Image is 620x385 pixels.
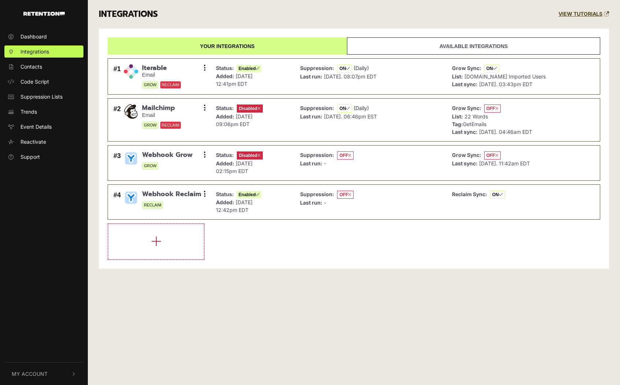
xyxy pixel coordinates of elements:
[216,199,234,205] strong: Added:
[23,12,65,16] img: Retention.com
[464,113,488,120] span: 22 Words
[324,73,377,80] span: [DATE]. 08:07pm EDT
[160,81,181,89] span: RECLAIM
[237,65,262,72] span: Enabled
[300,191,334,197] strong: Suppression:
[300,105,334,111] strong: Suppression:
[216,65,234,71] strong: Status:
[452,121,463,127] strong: Tag:
[108,37,347,55] a: Your integrations
[452,81,478,87] strong: Last sync:
[324,160,326,166] span: -
[237,104,263,113] span: Disabled
[124,190,138,205] img: Webhook Reclaim
[464,73,546,80] span: [DOMAIN_NAME] Imported Users
[216,160,234,166] strong: Added:
[20,33,47,40] span: Dashboard
[142,64,181,72] span: Iterable
[20,63,42,70] span: Contacts
[142,104,181,112] span: Mailchimp
[300,113,322,120] strong: Last run:
[12,370,48,378] span: My Account
[452,152,481,158] strong: Grow Sync:
[479,81,533,87] span: [DATE]. 03:43pm EDT
[479,160,530,166] span: [DATE]. 11:42am EDT
[4,91,83,103] a: Suppression Lists
[4,76,83,88] a: Code Script
[337,151,354,159] span: OFF
[300,199,322,206] strong: Last run:
[4,30,83,43] a: Dashboard
[124,64,138,79] img: Iterable
[142,190,201,198] span: Webhook Reclaim
[300,160,322,166] strong: Last run:
[300,73,322,80] strong: Last run:
[20,123,52,131] span: Event Details
[124,151,138,166] img: Webhook Grow
[142,201,163,209] span: RECLAIM
[4,136,83,148] a: Reactivate
[20,153,40,161] span: Support
[484,104,501,113] span: OFF
[4,363,83,385] button: My Account
[337,104,352,113] span: ON
[4,45,83,58] a: Integrations
[237,191,262,198] span: Enabled
[20,78,49,85] span: Code Script
[354,105,369,111] span: (Daily)
[300,152,334,158] strong: Suppression:
[142,162,158,170] span: GROW
[237,151,263,159] span: Disabled
[142,121,158,129] span: GROW
[20,48,49,55] span: Integrations
[324,199,326,206] span: -
[216,73,253,87] span: [DATE] 12:41pm EDT
[324,113,377,120] span: [DATE]. 06:46pm EST
[20,108,37,115] span: Trends
[452,160,478,166] strong: Last sync:
[484,151,501,159] span: OFF
[113,104,121,136] div: #2
[300,65,334,71] strong: Suppression:
[4,121,83,133] a: Event Details
[160,121,181,129] span: RECLAIM
[216,191,234,197] strong: Status:
[452,65,481,71] strong: Grow Sync:
[113,151,121,175] div: #3
[216,113,234,120] strong: Added:
[452,113,463,120] strong: List:
[142,151,193,159] span: Webhook Grow
[20,93,63,100] span: Suppression Lists
[490,191,505,199] span: ON
[216,105,234,111] strong: Status:
[484,65,499,73] span: ON
[20,138,46,146] span: Reactivate
[216,152,234,158] strong: Status:
[452,129,478,135] strong: Last sync:
[337,65,352,73] span: ON
[142,72,181,78] small: Email
[99,9,158,19] h3: INTEGRATIONS
[142,81,158,89] span: GROW
[337,191,354,199] span: OFF
[4,60,83,73] a: Contacts
[452,105,481,111] strong: Grow Sync:
[354,65,369,71] span: (Daily)
[347,37,600,55] a: Available integrations
[559,11,609,17] a: VIEW TUTORIALS
[4,151,83,163] a: Support
[452,73,463,80] strong: List:
[4,106,83,118] a: Trends
[479,129,532,135] span: [DATE]. 04:46am EDT
[124,104,138,119] img: Mailchimp
[452,120,532,128] p: GetEmails
[142,112,181,118] small: Email
[113,64,121,89] div: #1
[113,190,121,214] div: #4
[216,73,234,79] strong: Added:
[452,191,487,197] strong: Reclaim Sync:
